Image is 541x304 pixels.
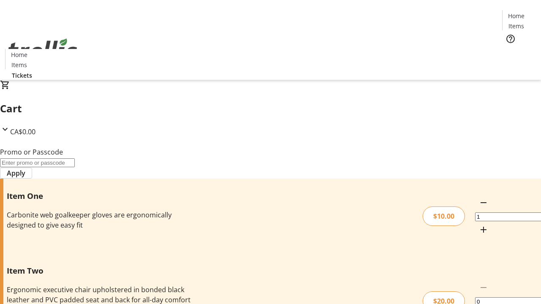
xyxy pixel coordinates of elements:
span: Tickets [12,71,32,80]
span: Apply [7,168,25,178]
a: Home [503,11,530,20]
a: Items [5,60,33,69]
button: Decrement by one [475,194,492,211]
span: CA$0.00 [10,127,36,136]
a: Items [503,22,530,30]
span: Home [508,11,525,20]
span: Items [11,60,27,69]
span: Tickets [509,49,529,58]
h3: Item One [7,190,191,202]
button: Help [502,30,519,47]
a: Home [5,50,33,59]
span: Home [11,50,27,59]
img: Orient E2E Organization HbR5I4aET0's Logo [5,29,80,71]
span: Items [508,22,524,30]
div: Carbonite web goalkeeper gloves are ergonomically designed to give easy fit [7,210,191,230]
h3: Item Two [7,265,191,277]
a: Tickets [502,49,536,58]
button: Increment by one [475,221,492,238]
div: $10.00 [423,206,465,226]
a: Tickets [5,71,39,80]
